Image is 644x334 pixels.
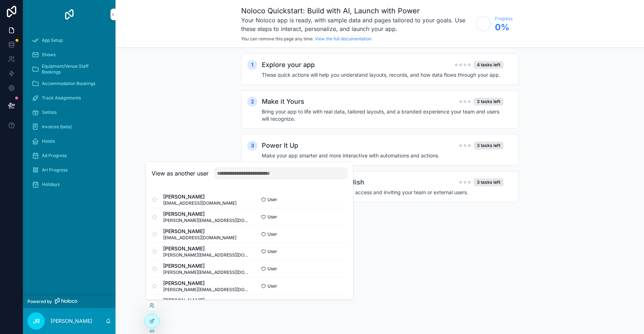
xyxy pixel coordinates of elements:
[42,52,56,58] span: Shows
[42,138,55,144] span: Hotels
[42,37,63,43] span: App Setup
[315,36,373,41] a: View the full documentation.
[42,124,72,130] span: Invoices (beta)
[163,228,236,235] span: [PERSON_NAME]
[33,317,40,325] span: JR
[267,266,277,272] span: User
[27,106,111,119] a: Setlists
[267,283,277,289] span: User
[267,231,277,237] span: User
[163,210,249,218] span: [PERSON_NAME]
[241,16,472,33] h3: Your Noloco app is ready, with sample data and pages tailored to your goals. Use these steps to i...
[27,149,111,162] a: Ad Progress
[27,34,111,47] a: App Setup
[27,135,111,148] a: Hotels
[495,22,513,33] span: 0 %
[267,249,277,254] span: User
[42,81,95,86] span: Accommodation Bookings
[241,6,472,16] h1: Noloco Quickstart: Build with AI, Launch with Power
[42,153,67,159] span: Ad Progress
[23,29,116,200] div: scrollable content
[163,262,249,270] span: [PERSON_NAME]
[27,164,111,177] a: Art Progress
[163,245,249,252] span: [PERSON_NAME]
[267,197,277,202] span: User
[152,169,209,178] h2: View as another user
[495,16,513,22] span: Progress
[163,218,249,223] span: [PERSON_NAME][EMAIL_ADDRESS][DOMAIN_NAME]
[27,299,52,304] span: Powered by
[163,270,249,275] span: [PERSON_NAME][EMAIL_ADDRESS][DOMAIN_NAME]
[163,297,249,304] span: [PERSON_NAME]
[23,295,116,308] a: Powered by
[163,287,249,293] span: [PERSON_NAME][EMAIL_ADDRESS][DOMAIN_NAME]
[163,252,249,258] span: [PERSON_NAME][EMAIL_ADDRESS][DOMAIN_NAME]
[42,95,81,101] span: Track Assignments
[64,9,75,20] img: App logo
[42,167,68,173] span: Art Progress
[163,193,236,200] span: [PERSON_NAME]
[27,92,111,104] a: Track Assignments
[27,63,111,76] a: Equipment/Venue Staff Bookings
[27,120,111,133] a: Invoices (beta)
[27,48,111,61] a: Shows
[51,317,92,325] p: [PERSON_NAME]
[42,110,57,115] span: Setlists
[42,63,104,75] span: Equipment/Venue Staff Bookings
[163,280,249,287] span: [PERSON_NAME]
[163,235,236,241] span: [EMAIL_ADDRESS][DOMAIN_NAME]
[163,200,236,206] span: [EMAIL_ADDRESS][DOMAIN_NAME]
[241,36,314,41] span: You can remove this page any time.
[42,182,60,187] span: Holidays
[267,214,277,220] span: User
[27,77,111,90] a: Accommodation Bookings
[27,178,111,191] a: Holidays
